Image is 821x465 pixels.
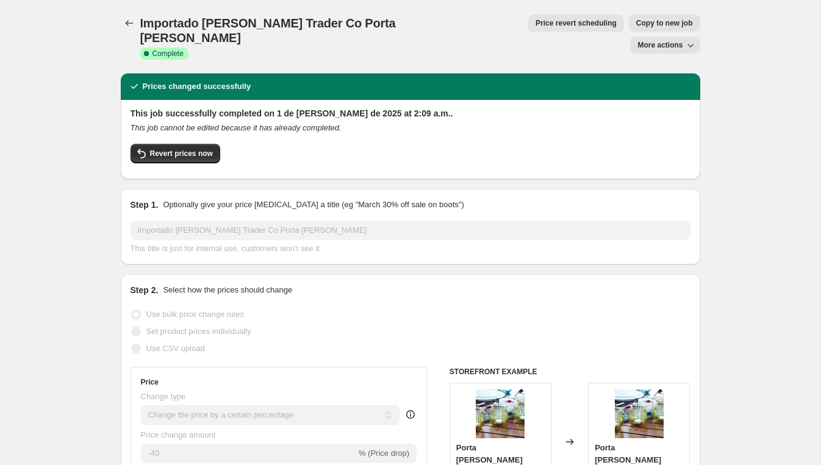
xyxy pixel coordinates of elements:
[146,344,205,353] span: Use CSV upload
[146,327,251,336] span: Set product prices individually
[131,123,342,132] i: This job cannot be edited because it has already completed.
[131,199,159,211] h2: Step 1.
[131,144,220,163] button: Revert prices now
[141,430,216,439] span: Price change amount
[121,15,138,32] button: Price change jobs
[630,37,700,54] button: More actions
[636,18,693,28] span: Copy to new job
[141,392,186,401] span: Change type
[163,199,464,211] p: Optionally give your price [MEDICAL_DATA] a title (eg "March 30% off sale on boots")
[359,449,409,458] span: % (Price drop)
[131,221,690,240] input: 30% off holiday sale
[450,367,690,377] h6: STOREFRONT EXAMPLE
[629,15,700,32] button: Copy to new job
[143,80,251,93] h2: Prices changed successfully
[615,389,664,438] img: 4457-21_80x.jpg
[141,444,356,463] input: -15
[152,49,184,59] span: Complete
[141,377,159,387] h3: Price
[131,244,320,253] span: This title is just for internal use, customers won't see it
[637,40,683,50] span: More actions
[140,16,396,44] span: Importado [PERSON_NAME] Trader Co Porta [PERSON_NAME]
[404,408,417,421] div: help
[476,389,525,438] img: 4457-21_80x.jpg
[146,310,244,319] span: Use bulk price change rules
[528,15,624,32] button: Price revert scheduling
[131,284,159,296] h2: Step 2.
[150,149,213,158] span: Revert prices now
[163,284,292,296] p: Select how the prices should change
[131,107,690,119] h2: This job successfully completed on 1 de [PERSON_NAME] de 2025 at 2:09 a.m..
[536,18,617,28] span: Price revert scheduling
